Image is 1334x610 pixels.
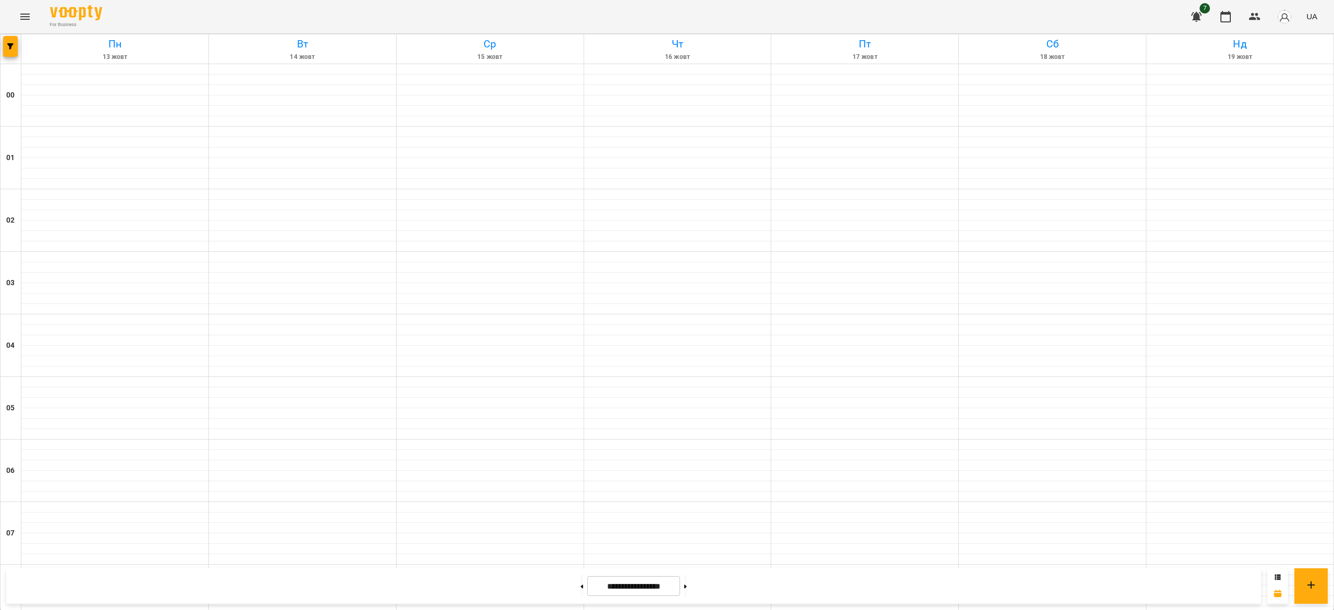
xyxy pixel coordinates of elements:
h6: 00 [6,90,15,101]
button: Menu [13,4,38,29]
span: For Business [50,21,102,28]
h6: 06 [6,465,15,477]
button: UA [1302,7,1321,26]
h6: 04 [6,340,15,351]
h6: Вт [211,36,394,52]
h6: Пт [773,36,957,52]
h6: Нд [1148,36,1332,52]
h6: 05 [6,402,15,414]
img: Voopty Logo [50,5,102,20]
h6: 01 [6,152,15,164]
h6: 19 жовт [1148,52,1332,62]
h6: 03 [6,277,15,289]
h6: Ср [398,36,582,52]
span: UA [1306,11,1317,22]
h6: 17 жовт [773,52,957,62]
h6: 18 жовт [960,52,1144,62]
h6: 16 жовт [586,52,770,62]
h6: 13 жовт [23,52,207,62]
h6: 02 [6,215,15,226]
span: 7 [1200,3,1210,14]
h6: 15 жовт [398,52,582,62]
h6: Пн [23,36,207,52]
h6: 14 жовт [211,52,394,62]
img: avatar_s.png [1277,9,1292,24]
h6: Чт [586,36,770,52]
h6: Сб [960,36,1144,52]
h6: 07 [6,528,15,539]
